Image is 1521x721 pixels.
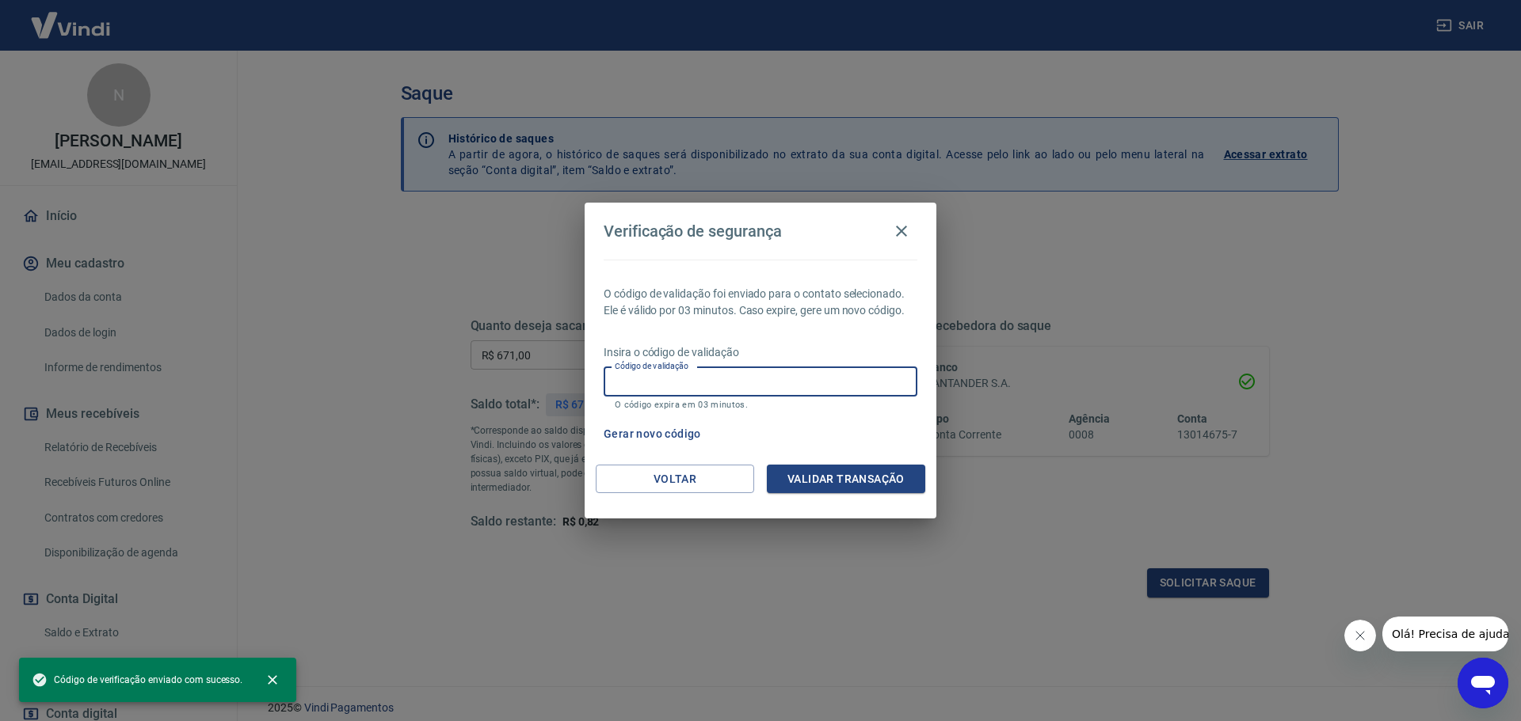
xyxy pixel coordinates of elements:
button: close [255,662,290,697]
iframe: Mensagem da empresa [1382,617,1508,651]
button: Voltar [596,465,754,494]
p: O código expira em 03 minutos. [615,400,906,410]
h4: Verificação de segurança [604,222,782,241]
span: Código de verificação enviado com sucesso. [32,672,242,688]
span: Olá! Precisa de ajuda? [10,11,133,24]
iframe: Botão para abrir a janela de mensagens [1458,658,1508,708]
label: Código de validação [615,360,688,372]
p: Insira o código de validação [604,344,917,361]
button: Validar transação [767,465,925,494]
p: O código de validação foi enviado para o contato selecionado. Ele é válido por 03 minutos. Caso e... [604,286,917,319]
iframe: Fechar mensagem [1344,620,1376,651]
button: Gerar novo código [597,419,707,449]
